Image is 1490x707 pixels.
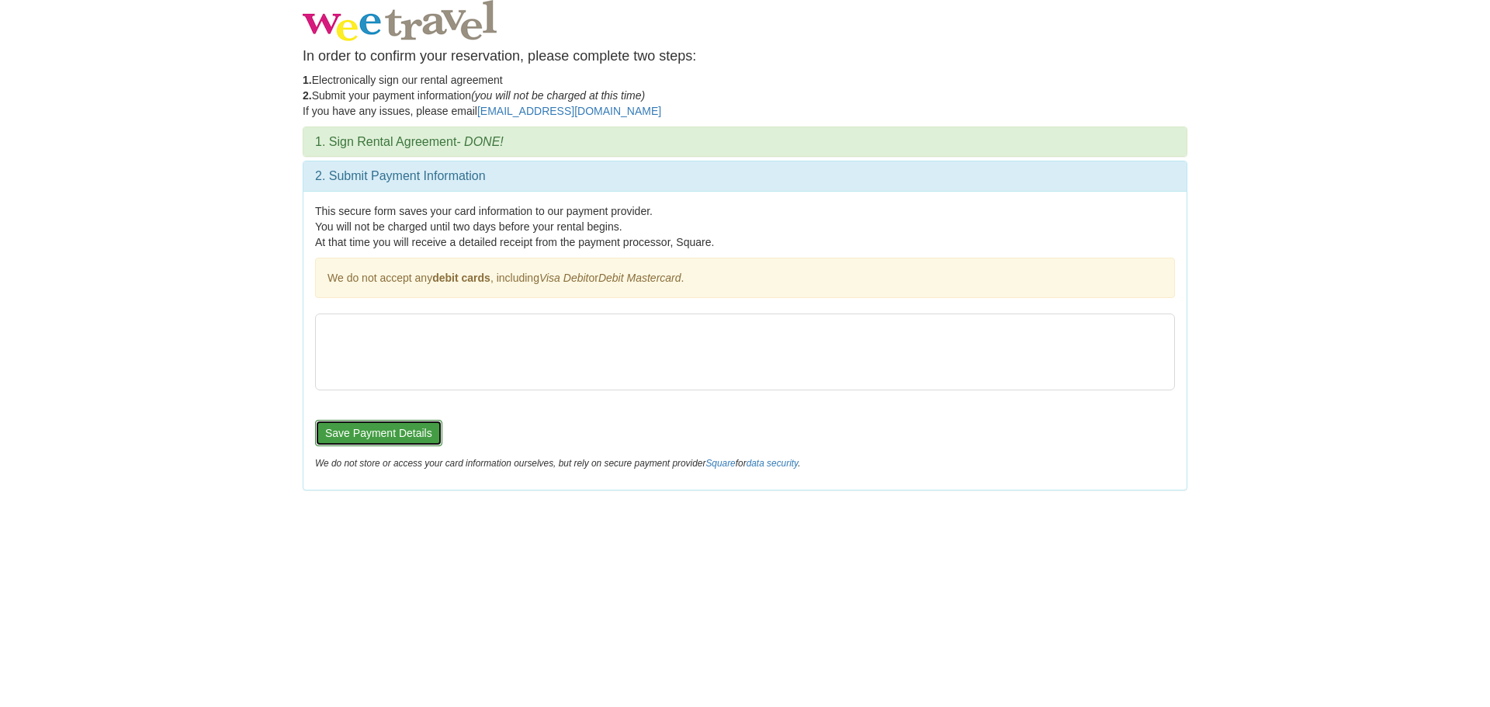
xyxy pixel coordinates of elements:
a: data security [747,458,799,469]
button: Save Payment Details [315,420,442,446]
em: (you will not be charged at this time) [471,89,645,102]
h3: 2. Submit Payment Information [315,169,1175,183]
h3: 1. Sign Rental Agreement [315,135,1175,149]
iframe: Secure Credit Card Form [316,314,1174,390]
em: Visa Debit [539,272,589,284]
p: Electronically sign our rental agreement Submit your payment information If you have any issues, ... [303,72,1187,119]
h4: In order to confirm your reservation, please complete two steps: [303,49,1187,64]
strong: 1. [303,74,312,86]
div: We do not accept any , including or . [315,258,1175,298]
em: We do not store or access your card information ourselves, but rely on secure payment provider for . [315,458,800,469]
p: This secure form saves your card information to our payment provider. You will not be charged unt... [315,203,1175,250]
em: Debit Mastercard [598,272,681,284]
em: - DONE! [456,135,503,148]
strong: 2. [303,89,312,102]
strong: debit cards [432,272,490,284]
a: [EMAIL_ADDRESS][DOMAIN_NAME] [477,105,661,117]
a: Square [705,458,735,469]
